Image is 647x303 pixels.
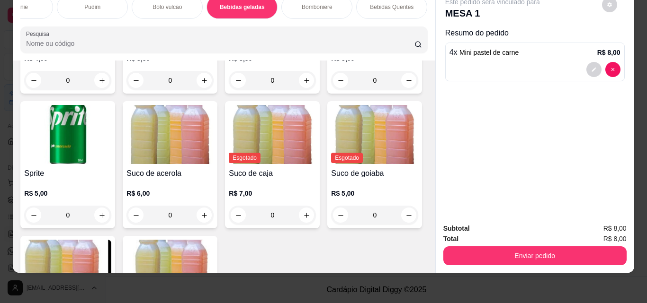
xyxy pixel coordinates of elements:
[94,73,109,88] button: increase-product-quantity
[603,223,627,234] span: R$ 8,00
[126,240,214,299] img: product-image
[597,48,620,57] p: R$ 8,00
[26,73,41,88] button: decrease-product-quantity
[445,27,625,39] p: Resumo do pedido
[605,62,620,77] button: decrease-product-quantity
[229,189,316,198] p: R$ 7,00
[197,73,212,88] button: increase-product-quantity
[443,246,627,265] button: Enviar pedido
[331,168,418,179] h4: Suco de goiaba
[26,208,41,223] button: decrease-product-quantity
[24,168,111,179] h4: Sprite
[128,73,144,88] button: decrease-product-quantity
[26,30,53,38] label: Pesquisa
[153,3,182,11] p: Bolo vulcão
[331,189,418,198] p: R$ 5,00
[229,168,316,179] h4: Suco de caja
[231,73,246,88] button: decrease-product-quantity
[331,105,418,164] img: product-image
[229,153,261,163] span: Esgotado
[459,49,519,56] span: Mini pastel de carne
[302,3,332,11] p: Bomboniere
[94,208,109,223] button: increase-product-quantity
[401,208,416,223] button: increase-product-quantity
[445,7,540,20] p: MESA 1
[331,153,363,163] span: Esgotado
[401,73,416,88] button: increase-product-quantity
[84,3,100,11] p: Pudim
[128,208,144,223] button: decrease-product-quantity
[443,235,458,242] strong: Total
[586,62,602,77] button: decrease-product-quantity
[220,3,265,11] p: Bebidas geladas
[299,208,314,223] button: increase-product-quantity
[24,189,111,198] p: R$ 5,00
[229,105,316,164] img: product-image
[231,208,246,223] button: decrease-product-quantity
[126,105,214,164] img: product-image
[370,3,413,11] p: Bebidas Quentes
[24,240,111,299] img: product-image
[197,208,212,223] button: increase-product-quantity
[449,47,519,58] p: 4 x
[333,73,348,88] button: decrease-product-quantity
[299,73,314,88] button: increase-product-quantity
[603,234,627,244] span: R$ 8,00
[443,225,470,232] strong: Subtotal
[26,39,414,48] input: Pesquisa
[333,208,348,223] button: decrease-product-quantity
[24,105,111,164] img: product-image
[126,189,214,198] p: R$ 6,00
[126,168,214,179] h4: Suco de acerola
